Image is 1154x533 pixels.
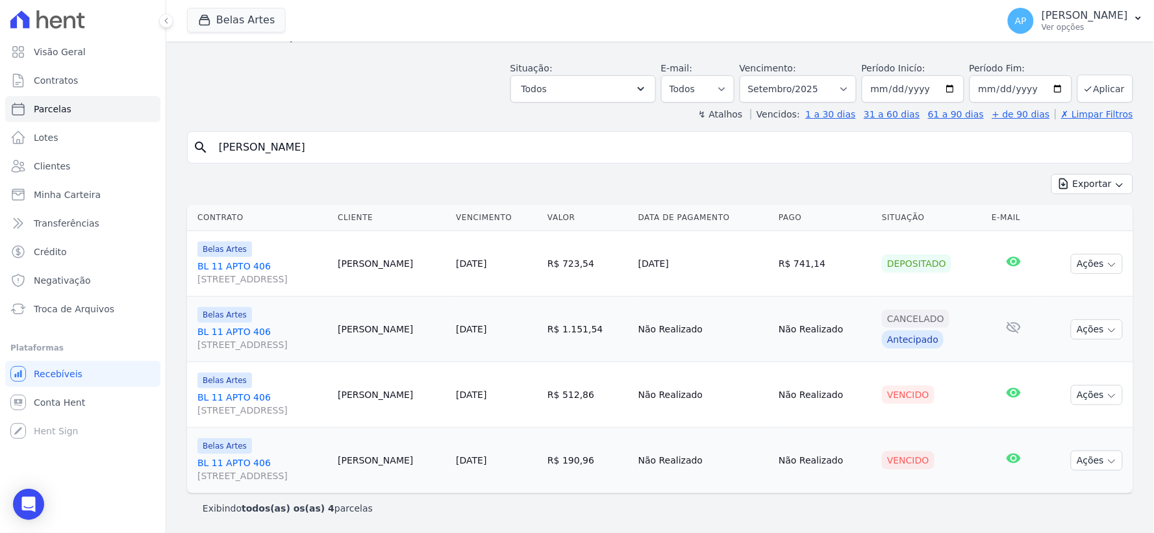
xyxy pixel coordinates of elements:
a: 1 a 30 dias [806,109,856,119]
span: Belas Artes [197,438,252,454]
button: AP [PERSON_NAME] Ver opções [997,3,1154,39]
button: Todos [510,75,656,103]
button: Exportar [1051,174,1133,194]
a: Troca de Arquivos [5,296,160,322]
div: Vencido [882,386,934,404]
span: Negativação [34,274,91,287]
a: Crédito [5,239,160,265]
td: R$ 190,96 [542,428,633,493]
span: [STREET_ADDRESS] [197,338,327,351]
a: [DATE] [456,324,486,334]
a: Lotes [5,125,160,151]
td: R$ 723,54 [542,231,633,297]
span: Recebíveis [34,367,82,380]
a: Contratos [5,68,160,93]
a: Conta Hent [5,390,160,415]
label: Período Fim: [970,62,1072,75]
a: Parcelas [5,96,160,122]
button: Ações [1071,385,1123,405]
th: Situação [877,205,986,231]
span: AP [1015,16,1027,25]
a: [DATE] [456,455,486,465]
span: Contratos [34,74,78,87]
span: [STREET_ADDRESS] [197,273,327,286]
span: Belas Artes [197,307,252,323]
div: Depositado [882,254,951,273]
th: Vencimento [451,205,542,231]
th: E-mail [986,205,1040,231]
p: [PERSON_NAME] [1042,9,1128,22]
span: [STREET_ADDRESS] [197,469,327,482]
a: Clientes [5,153,160,179]
span: Belas Artes [197,373,252,388]
td: Não Realizado [633,428,773,493]
td: [PERSON_NAME] [332,428,451,493]
i: search [193,140,208,155]
td: Não Realizado [773,428,877,493]
label: Situação: [510,63,553,73]
button: Aplicar [1077,75,1133,103]
td: Não Realizado [773,362,877,428]
span: Parcelas [34,103,71,116]
div: Open Intercom Messenger [13,489,44,520]
label: Vencidos: [751,109,800,119]
button: Belas Artes [187,8,286,32]
input: Buscar por nome do lote ou do cliente [211,134,1127,160]
div: Vencido [882,451,934,469]
button: Ações [1071,451,1123,471]
span: Troca de Arquivos [34,303,114,316]
span: Todos [521,81,547,97]
p: Ver opções [1042,22,1128,32]
td: [PERSON_NAME] [332,297,451,362]
a: BL 11 APTO 406[STREET_ADDRESS] [197,456,327,482]
b: todos(as) os(as) 4 [242,503,334,514]
span: Clientes [34,160,70,173]
button: Ações [1071,254,1123,274]
th: Cliente [332,205,451,231]
td: [DATE] [633,231,773,297]
td: R$ 1.151,54 [542,297,633,362]
td: [PERSON_NAME] [332,231,451,297]
td: R$ 512,86 [542,362,633,428]
label: E-mail: [661,63,693,73]
span: Belas Artes [197,242,252,257]
a: Minha Carteira [5,182,160,208]
div: Plataformas [10,340,155,356]
td: R$ 741,14 [773,231,877,297]
div: Cancelado [882,310,949,328]
a: [DATE] [456,258,486,269]
label: Vencimento: [740,63,796,73]
a: Visão Geral [5,39,160,65]
a: ✗ Limpar Filtros [1055,109,1133,119]
span: [STREET_ADDRESS] [197,404,327,417]
p: Exibindo parcelas [203,502,373,515]
span: Minha Carteira [34,188,101,201]
a: Negativação [5,267,160,293]
a: Recebíveis [5,361,160,387]
td: [PERSON_NAME] [332,362,451,428]
span: Conta Hent [34,396,85,409]
td: Não Realizado [773,297,877,362]
span: Lotes [34,131,58,144]
span: Visão Geral [34,45,86,58]
span: Transferências [34,217,99,230]
label: ↯ Atalhos [698,109,742,119]
td: Não Realizado [633,297,773,362]
button: Ações [1071,319,1123,340]
a: 31 a 60 dias [864,109,920,119]
a: Transferências [5,210,160,236]
span: Crédito [34,245,67,258]
label: Período Inicío: [862,63,925,73]
div: Antecipado [882,330,944,349]
a: [DATE] [456,390,486,400]
td: Não Realizado [633,362,773,428]
a: BL 11 APTO 406[STREET_ADDRESS] [197,325,327,351]
th: Pago [773,205,877,231]
th: Valor [542,205,633,231]
th: Data de Pagamento [633,205,773,231]
a: + de 90 dias [992,109,1050,119]
a: BL 11 APTO 406[STREET_ADDRESS] [197,391,327,417]
th: Contrato [187,205,332,231]
a: BL 11 APTO 406[STREET_ADDRESS] [197,260,327,286]
a: 61 a 90 dias [928,109,984,119]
